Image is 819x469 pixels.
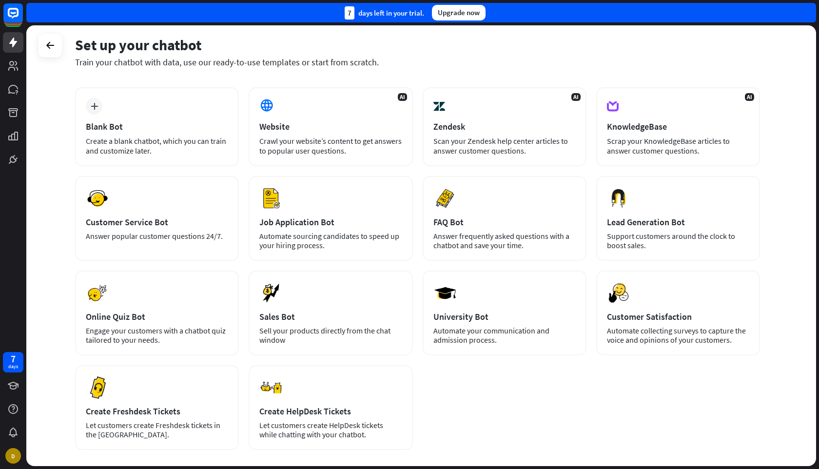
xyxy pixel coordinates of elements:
[86,311,228,322] div: Online Quiz Bot
[433,216,576,228] div: FAQ Bot
[259,326,402,345] div: Sell your products directly from the chat window
[86,421,228,439] div: Let customers create Freshdesk tickets in the [GEOGRAPHIC_DATA].
[433,326,576,345] div: Automate your communication and admission process.
[86,216,228,228] div: Customer Service Bot
[571,93,581,101] span: AI
[433,311,576,322] div: University Bot
[607,216,749,228] div: Lead Generation Bot
[607,326,749,345] div: Automate collecting surveys to capture the voice and opinions of your customers.
[86,326,228,345] div: Engage your customers with a chatbot quiz tailored to your needs.
[259,406,402,417] div: Create HelpDesk Tickets
[398,93,407,101] span: AI
[3,352,23,372] a: 7 days
[432,5,486,20] div: Upgrade now
[345,6,354,20] div: 7
[8,363,18,370] div: days
[259,216,402,228] div: Job Application Bot
[75,36,760,54] div: Set up your chatbot
[607,136,749,156] div: Scrap your KnowledgeBase articles to answer customer questions.
[745,93,754,101] span: AI
[607,311,749,322] div: Customer Satisfaction
[259,232,402,250] div: Automate sourcing candidates to speed up your hiring process.
[259,136,402,156] div: Crawl your website’s content to get answers to popular user questions.
[259,121,402,132] div: Website
[607,121,749,132] div: KnowledgeBase
[11,354,16,363] div: 7
[433,232,576,250] div: Answer frequently asked questions with a chatbot and save your time.
[86,136,228,156] div: Create a blank chatbot, which you can train and customize later.
[86,406,228,417] div: Create Freshdesk Tickets
[8,4,37,33] button: Open LiveChat chat widget
[345,6,424,20] div: days left in your trial.
[5,448,21,464] div: D
[86,121,228,132] div: Blank Bot
[607,232,749,250] div: Support customers around the clock to boost sales.
[433,136,576,156] div: Scan your Zendesk help center articles to answer customer questions.
[75,57,760,68] div: Train your chatbot with data, use our ready-to-use templates or start from scratch.
[91,103,98,110] i: plus
[259,311,402,322] div: Sales Bot
[86,232,228,241] div: Answer popular customer questions 24/7.
[259,421,402,439] div: Let customers create HelpDesk tickets while chatting with your chatbot.
[433,121,576,132] div: Zendesk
